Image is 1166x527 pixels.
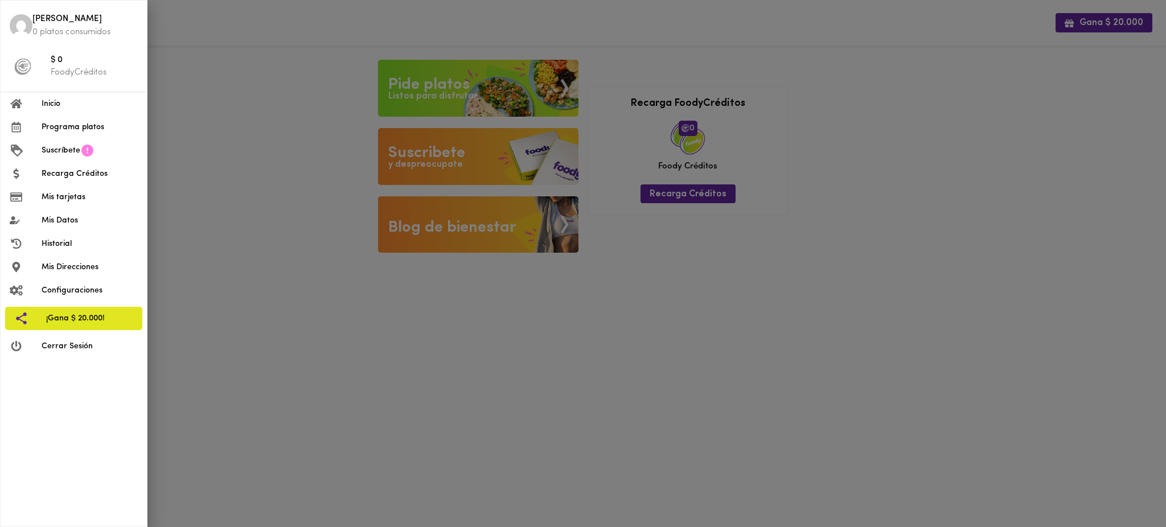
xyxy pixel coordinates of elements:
span: $ 0 [51,54,138,67]
span: Configuraciones [42,285,138,297]
span: Mis Direcciones [42,261,138,273]
span: Mis tarjetas [42,191,138,203]
span: Recarga Créditos [42,168,138,180]
span: Programa platos [42,121,138,133]
iframe: Messagebird Livechat Widget [1100,461,1155,516]
p: 0 platos consumidos [32,26,138,38]
span: Inicio [42,98,138,110]
p: FoodyCréditos [51,67,138,79]
span: Historial [42,238,138,250]
span: ¡Gana $ 20.000! [46,312,133,324]
span: [PERSON_NAME] [32,13,138,26]
img: foody-creditos-black.png [14,58,31,75]
span: Mis Datos [42,215,138,227]
span: Suscríbete [42,145,80,157]
span: Cerrar Sesión [42,340,138,352]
